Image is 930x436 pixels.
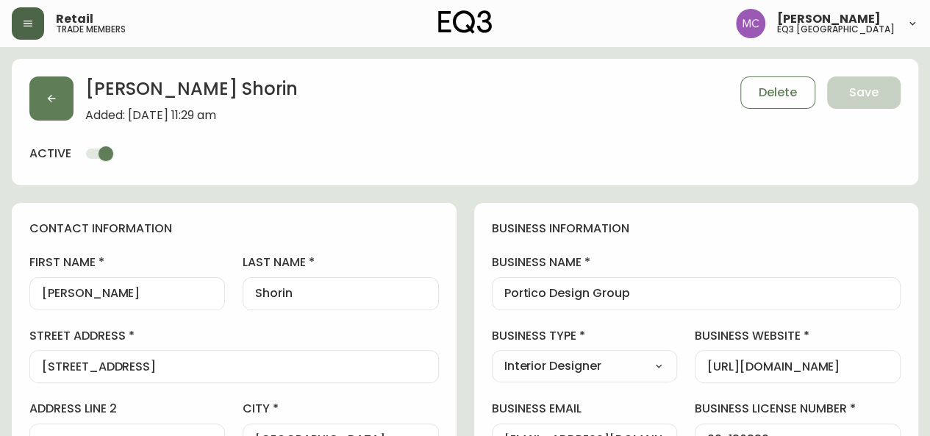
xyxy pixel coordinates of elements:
[29,221,439,237] h4: contact information
[29,401,225,417] label: address line 2
[29,146,71,162] h4: active
[56,25,126,34] h5: trade members
[85,76,298,109] h2: [PERSON_NAME] Shorin
[492,254,901,271] label: business name
[492,221,901,237] h4: business information
[29,328,439,344] label: street address
[740,76,815,109] button: Delete
[29,254,225,271] label: first name
[243,254,438,271] label: last name
[492,328,678,344] label: business type
[695,328,901,344] label: business website
[736,9,765,38] img: 6dbdb61c5655a9a555815750a11666cc
[777,13,881,25] span: [PERSON_NAME]
[695,401,901,417] label: business license number
[759,85,797,101] span: Delete
[243,401,438,417] label: city
[85,109,298,122] span: Added: [DATE] 11:29 am
[777,25,895,34] h5: eq3 [GEOGRAPHIC_DATA]
[438,10,493,34] img: logo
[492,401,678,417] label: business email
[707,360,888,374] input: https://www.designshop.com
[56,13,93,25] span: Retail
